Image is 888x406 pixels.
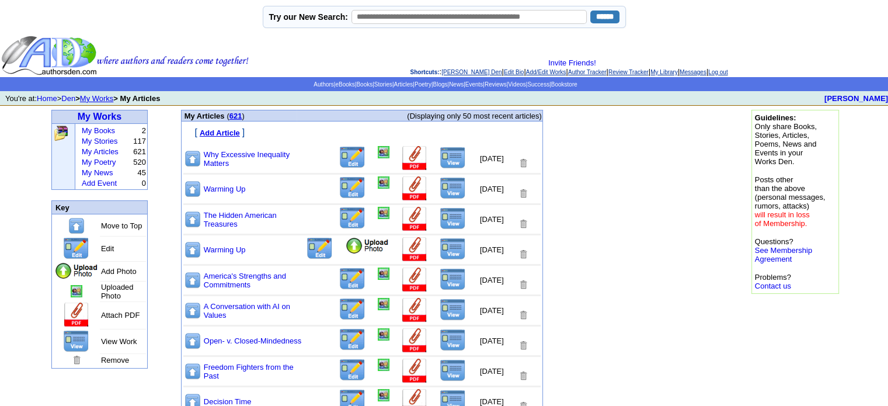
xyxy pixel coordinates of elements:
img: View this Title [440,207,466,230]
img: Edit this Title [339,146,366,169]
img: View this Title [440,359,466,381]
font: 117 [133,137,146,145]
img: Add Attachment (PDF or .DOC) [401,237,428,262]
a: My Works [80,94,114,103]
a: Warming Up [204,185,246,193]
img: header_logo2.gif [1,35,249,76]
b: [PERSON_NAME] [824,94,888,103]
img: Removes this Title [518,249,528,260]
a: Books [356,81,372,88]
font: Add Photo [101,267,137,276]
img: Removes this Title [518,188,528,199]
a: Messages [680,69,706,75]
a: Contact us [755,282,791,290]
a: Open- v. Closed-Mindedness [204,336,301,345]
img: Removes this Title [518,158,528,169]
img: View this Title [440,177,466,199]
span: (Displaying only 50 most recent articles) [407,112,541,120]
a: Authors [314,81,333,88]
a: My Articles [82,147,119,156]
a: Poetry [415,81,431,88]
a: Videos [508,81,525,88]
img: Edit this Title [339,207,366,230]
font: [DATE] [480,306,504,315]
img: Move to top [184,241,201,259]
a: Blogs [433,81,447,88]
img: Edit this Title [339,359,366,381]
img: Edit this Title [306,237,333,260]
span: ) [242,112,244,120]
img: Move to top [184,150,201,168]
a: Stories [374,81,392,88]
font: will result in loss of Membership. [755,210,810,228]
font: [DATE] [480,336,504,345]
a: My News [82,168,113,177]
img: Add/Remove Photo [378,146,389,158]
font: Attach PDF [101,311,140,320]
img: Add/Remove Photo [378,268,389,280]
font: 621 [133,147,146,156]
font: Only share Books, Stories, Articles, Poems, News and Events in your Works Den. [755,113,817,166]
a: Edit Bio [504,69,524,75]
img: View this Title [440,299,466,321]
a: Why Excessive Inequality Matters [204,150,290,168]
img: Add Attachment (PDF or .DOC) [401,176,428,202]
font: 520 [133,158,146,166]
a: Events [465,81,483,88]
a: My Poetry [82,158,116,166]
font: Key [55,203,69,212]
img: Add Attachment (PDF or .DOC) [401,146,428,171]
a: Review Tracker [608,69,649,75]
b: > My Articles [113,94,160,103]
img: Removes this Title [518,279,528,290]
font: Problems? [755,273,791,290]
img: Add/Remove Photo [378,298,389,310]
img: View this Title [440,147,466,169]
label: Try our New Search: [269,12,348,22]
img: View this Title [440,238,466,260]
img: Move to top [68,217,85,235]
font: Edit [101,244,114,253]
img: Add/Remove Photo [378,389,389,401]
img: Move to top [184,210,201,228]
a: Den [61,94,75,103]
img: View this Page [63,330,89,352]
img: Move to top [184,301,201,320]
img: Add Attachment (PDF or .DOC) [401,359,428,384]
img: Add Attachment [63,303,90,328]
font: [DATE] [480,185,504,193]
img: Move to top [184,362,201,380]
a: Success [527,81,549,88]
a: My Books [82,126,115,135]
a: Freedom Fighters from the Past [204,363,294,380]
img: Add Attachment (PDF or .DOC) [401,268,428,293]
a: Decision Time [204,397,252,406]
img: Add/Remove Photo [378,176,389,189]
a: Reviews [485,81,507,88]
a: Author Tracker [568,69,607,75]
img: Add Photo [54,262,99,280]
font: Uploaded Photo [101,283,134,300]
img: Move to top [184,180,201,198]
img: Move to top [184,271,201,289]
img: Add/Remove Photo [378,328,389,341]
font: [DATE] [480,276,504,284]
img: Click to add, upload, edit and remove all your books, stories, articles and poems. [53,125,69,141]
img: Removes this Title [518,340,528,351]
a: America's Strengths and Commitments [204,272,286,289]
img: Removes this Title [518,370,528,381]
img: Remove this Page [71,355,82,366]
a: Log out [708,69,727,75]
a: Home [37,94,57,103]
img: Edit this Title [339,268,366,290]
a: eBooks [335,81,354,88]
img: Add Attachment (PDF or .DOC) [401,298,428,323]
img: Add/Remove Photo [378,359,389,371]
img: Move to top [184,332,201,350]
font: Posts other than the above (personal messages, rumors, attacks) [755,175,826,228]
b: > [75,94,80,103]
font: 0 [142,179,146,188]
font: ] [242,127,245,137]
font: 45 [137,168,145,177]
img: Add Photo [345,237,389,255]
